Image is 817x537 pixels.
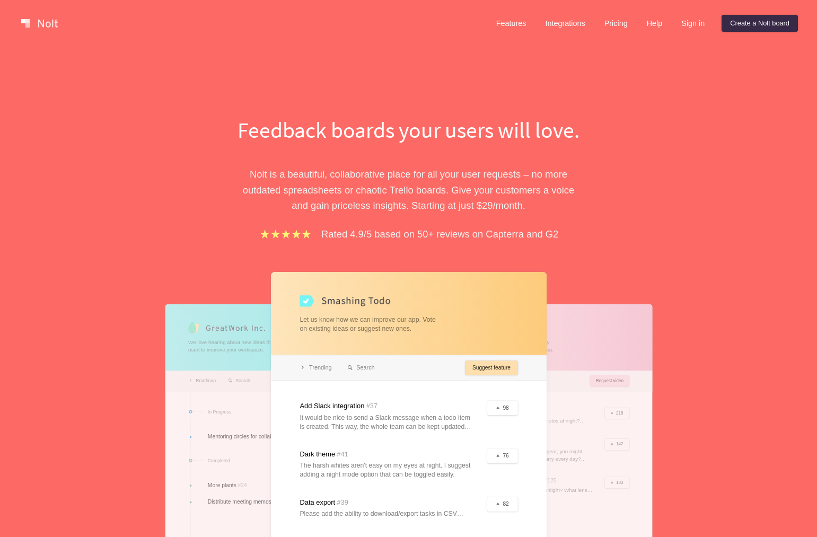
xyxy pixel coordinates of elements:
p: Nolt is a beautiful, collaborative place for all your user requests – no more outdated spreadshee... [226,166,592,213]
a: Pricing [596,15,636,32]
a: Sign in [673,15,713,32]
h1: Feedback boards your users will love. [226,115,592,145]
p: Rated 4.9/5 based on 50+ reviews on Capterra and G2 [321,226,558,242]
a: Integrations [537,15,593,32]
a: Features [488,15,535,32]
img: stars.b067e34983.png [259,228,313,240]
a: Create a Nolt board [722,15,798,32]
a: Help [638,15,671,32]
